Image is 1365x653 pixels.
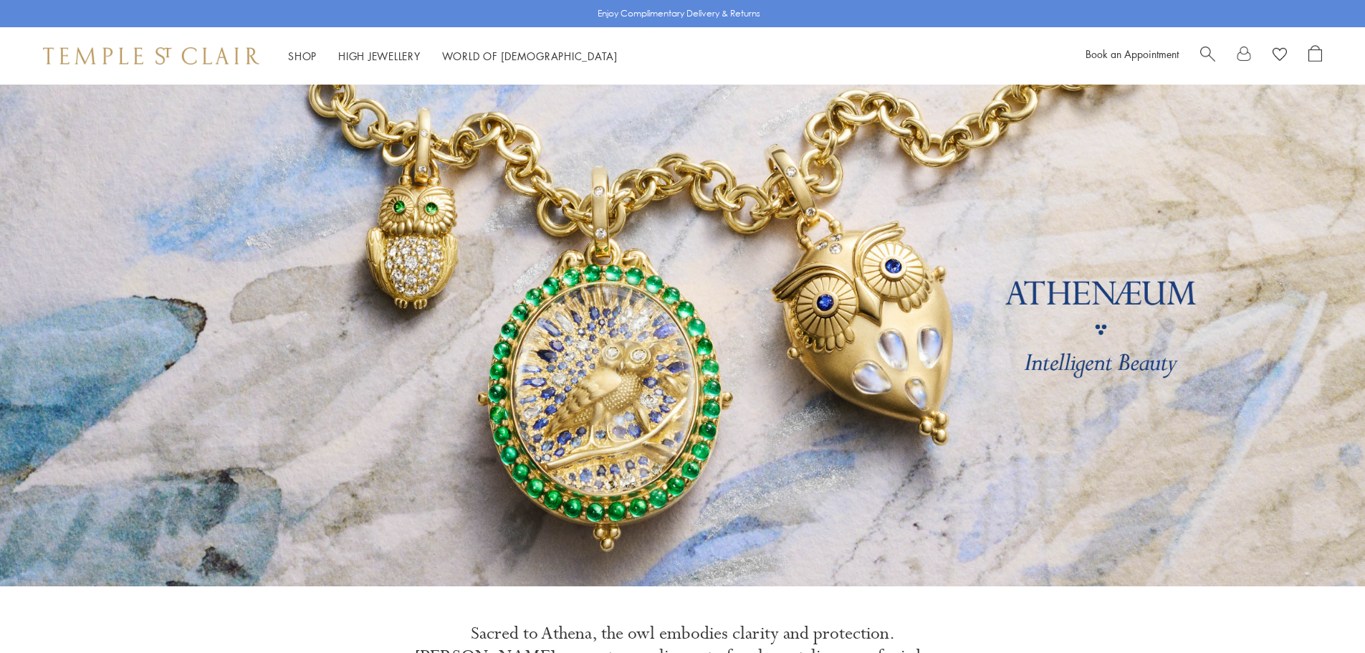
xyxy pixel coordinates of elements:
[1293,586,1351,639] iframe: Gorgias live chat messenger
[1200,45,1215,67] a: Search
[1308,45,1322,67] a: Open Shopping Bag
[442,49,618,63] a: World of [DEMOGRAPHIC_DATA]World of [DEMOGRAPHIC_DATA]
[43,47,259,65] img: Temple St. Clair
[288,47,618,65] nav: Main navigation
[1086,47,1179,61] a: Book an Appointment
[338,49,421,63] a: High JewelleryHigh Jewellery
[598,6,760,21] p: Enjoy Complimentary Delivery & Returns
[1273,45,1287,67] a: View Wishlist
[288,49,317,63] a: ShopShop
